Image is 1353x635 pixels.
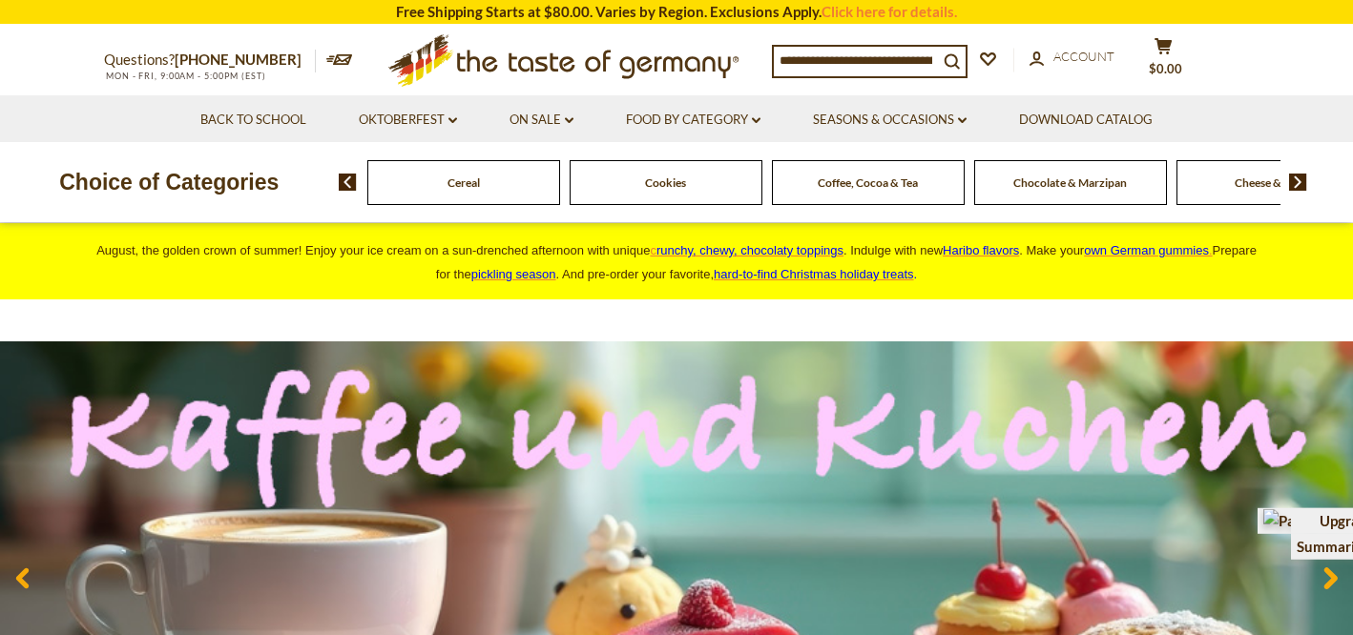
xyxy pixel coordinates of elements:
button: $0.00 [1134,37,1192,85]
a: Oktoberfest [359,110,457,131]
a: Cookies [645,175,686,190]
a: pickling season [471,267,556,281]
a: Coffee, Cocoa & Tea [818,175,918,190]
span: August, the golden crown of summer! Enjoy your ice cream on a sun-drenched afternoon with unique ... [96,243,1257,281]
p: Questions? [104,48,316,72]
a: Food By Category [626,110,760,131]
span: runchy, chewy, chocolaty toppings [656,243,843,257]
span: Account [1053,49,1114,64]
a: On Sale [510,110,573,131]
a: Chocolate & Marzipan [1013,175,1127,190]
a: own German gummies. [1084,243,1212,257]
span: . [714,267,917,281]
img: next arrow [1289,174,1307,191]
button: Hide for 30 minutes [1302,508,1314,534]
a: Click here for details. [822,3,957,20]
a: Download Catalog [1019,110,1153,131]
a: Seasons & Occasions [813,110,967,131]
a: Back to School [200,110,306,131]
img: previous arrow [339,174,357,191]
a: hard-to-find Christmas holiday treats [714,267,914,281]
span: MON - FRI, 9:00AM - 5:00PM (EST) [104,71,266,81]
span: own German gummies [1084,243,1209,257]
a: [PHONE_NUMBER] [175,51,302,68]
a: crunchy, chewy, chocolaty toppings [650,243,843,257]
a: Haribo flavors [943,243,1019,257]
span: $0.00 [1149,61,1182,76]
a: Cereal [448,175,480,190]
a: Account [1030,47,1114,68]
a: Cheese & Dairy [1235,175,1311,190]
